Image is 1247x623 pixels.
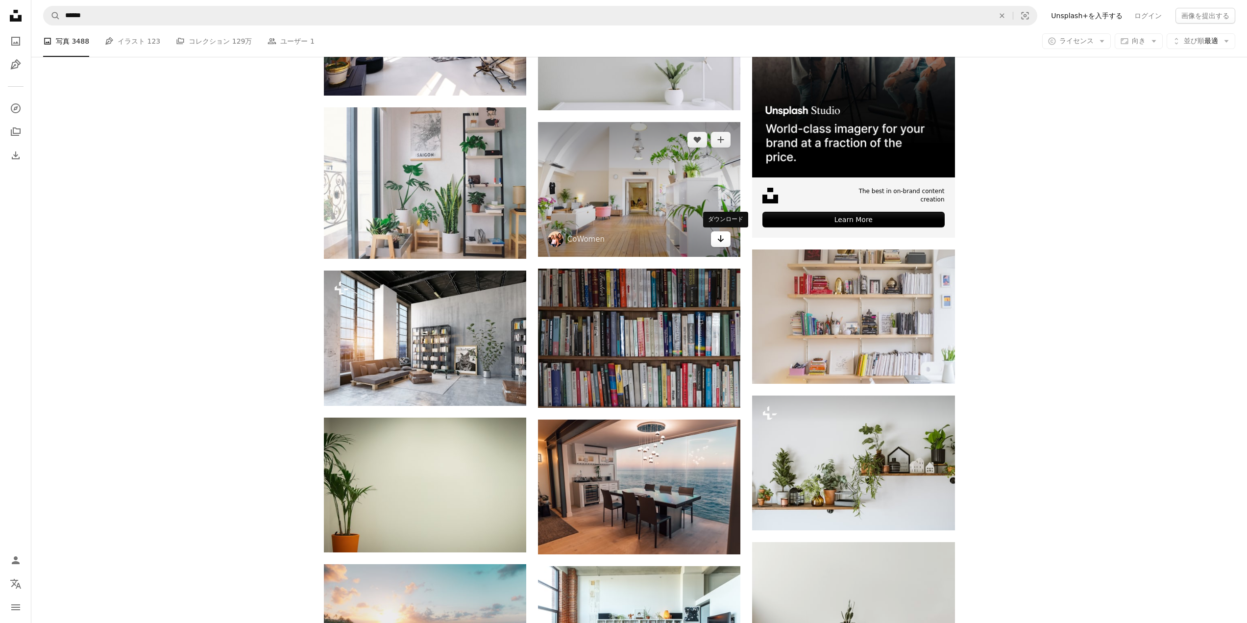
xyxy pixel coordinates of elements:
[1013,6,1037,25] button: ビジュアル検索
[1045,8,1128,24] a: Unsplash+を入手する
[6,146,25,165] a: ダウンロード履歴
[1115,33,1163,49] button: 向き
[687,132,707,148] button: いいね！
[6,122,25,142] a: コレクション
[324,333,526,342] a: モダンなロフトLVINGルーム。3Dレンダリング設計コンセプト
[6,99,25,118] a: 探す
[6,6,25,27] a: ホーム — Unsplash
[6,31,25,51] a: 写真
[538,333,740,342] a: 茶色の木製棚の本
[711,231,731,247] a: ダウンロード
[991,6,1013,25] button: 全てクリア
[1175,8,1235,24] button: 画像を提出する
[538,122,740,257] img: 白いリビングルーム
[752,396,954,530] img: 白い壁の上に鉢植えの棚がいっぱい
[268,25,314,57] a: ユーザー 1
[752,312,954,321] a: 棚の上の本
[538,482,740,491] a: ガラス窓のそばに置かれたダイニングテーブルセット
[6,550,25,570] a: ログイン / 登録する
[711,132,731,148] button: コレクションに追加する
[44,6,60,25] button: Unsplashで検索する
[703,212,748,227] div: ダウンロード
[310,36,315,47] span: 1
[324,178,526,187] a: ガラス窓と棚の間の鉢植えの植物
[1059,37,1094,45] span: ライセンス
[6,574,25,594] button: 言語
[6,55,25,75] a: イラスト
[105,25,160,57] a: イラスト 123
[232,36,252,47] span: 129万
[324,418,526,552] img: グリーンヤシの植物
[548,231,563,247] img: CoWomenのプロフィールを見る
[324,107,526,259] img: ガラス窓と棚の間の鉢植えの植物
[1184,37,1204,45] span: 並び順
[176,25,252,57] a: コレクション 129万
[1128,8,1168,24] a: ログイン
[43,6,1037,25] form: サイト内でビジュアルを探す
[1132,37,1146,45] span: 向き
[1042,33,1111,49] button: ライセンス
[147,36,161,47] span: 123
[752,249,954,384] img: 棚の上の本
[6,598,25,617] button: メニュー
[762,188,778,203] img: file-1631678316303-ed18b8b5cb9cimage
[324,271,526,405] img: モダンなロフトLVINGルーム。3Dレンダリング設計コンセプト
[762,212,944,227] div: Learn More
[538,185,740,194] a: 白いリビングルーム
[752,458,954,467] a: 白い壁の上に鉢植えの棚がいっぱい
[1167,33,1235,49] button: 並び順最適
[324,480,526,489] a: グリーンヤシの植物
[1184,36,1218,46] span: 最適
[538,420,740,554] img: ガラス窓のそばに置かれたダイニングテーブルセット
[752,605,954,614] a: 白いキャビネットに緑の植物
[538,269,740,408] img: 茶色の木製棚の本
[567,234,605,244] a: CoWomen
[833,187,944,204] span: The best in on-brand content creation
